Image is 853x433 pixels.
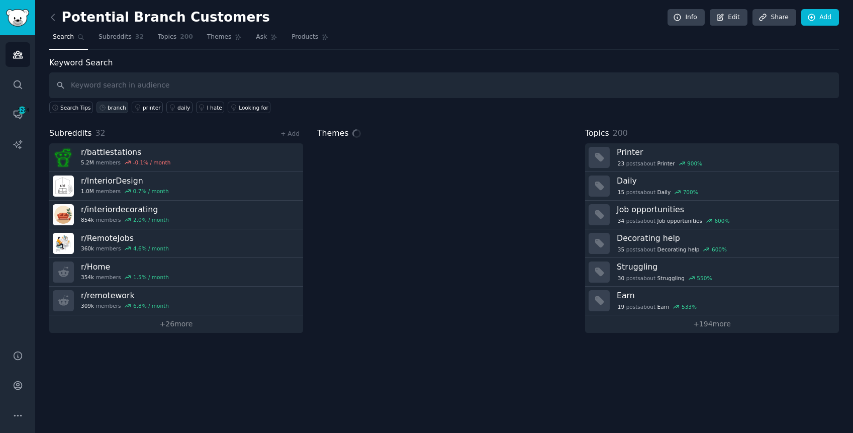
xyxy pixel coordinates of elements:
[618,275,624,282] span: 30
[6,102,30,127] a: 1294
[49,201,303,229] a: r/interiordecorating854kmembers2.0% / month
[53,176,74,197] img: InteriorDesign
[49,315,303,333] a: +26more
[81,233,169,243] h3: r/ RemoteJobs
[618,189,624,196] span: 15
[657,246,700,253] span: Decorating help
[617,245,728,254] div: post s about
[133,302,169,309] div: 6.8 % / month
[81,262,169,272] h3: r/ Home
[53,233,74,254] img: RemoteJobs
[81,274,169,281] div: members
[617,176,832,186] h3: Daily
[81,147,170,157] h3: r/ battlestations
[618,246,624,253] span: 35
[280,130,300,137] a: + Add
[81,204,169,215] h3: r/ interiordecorating
[60,104,91,111] span: Search Tips
[96,128,106,138] span: 32
[617,302,698,311] div: post s about
[617,274,713,283] div: post s about
[585,287,839,315] a: Earn19postsaboutEarn533%
[710,9,747,26] a: Edit
[657,275,685,282] span: Struggling
[618,160,624,167] span: 23
[81,245,94,252] span: 360k
[133,274,169,281] div: 1.5 % / month
[49,172,303,201] a: r/InteriorDesign1.0Mmembers0.7% / month
[657,160,675,167] span: Printer
[207,104,222,111] div: I hate
[49,58,113,67] label: Keyword Search
[697,275,712,282] div: 550 %
[585,172,839,201] a: Daily15postsaboutDaily700%
[317,127,349,140] span: Themes
[49,258,303,287] a: r/Home354kmembers1.5% / month
[585,258,839,287] a: Struggling30postsaboutStruggling550%
[177,104,190,111] div: daily
[682,303,697,310] div: 533 %
[95,29,147,50] a: Subreddits32
[657,303,670,310] span: Earn
[687,160,702,167] div: 900 %
[18,107,27,114] span: 1294
[618,217,624,224] span: 34
[657,217,702,224] span: Job opportunities
[617,204,832,215] h3: Job opportunities
[81,176,169,186] h3: r/ InteriorDesign
[180,33,193,42] span: 200
[752,9,796,26] a: Share
[81,245,169,252] div: members
[81,188,94,195] span: 1.0M
[683,189,698,196] div: 700 %
[49,229,303,258] a: r/RemoteJobs360kmembers4.6% / month
[49,72,839,98] input: Keyword search in audience
[252,29,281,50] a: Ask
[585,143,839,172] a: Printer23postsaboutPrinter900%
[133,216,169,223] div: 2.0 % / month
[158,33,176,42] span: Topics
[801,9,839,26] a: Add
[668,9,705,26] a: Info
[617,216,730,225] div: post s about
[81,274,94,281] span: 354k
[617,262,832,272] h3: Struggling
[99,33,132,42] span: Subreddits
[81,290,169,301] h3: r/ remotework
[288,29,332,50] a: Products
[81,302,169,309] div: members
[143,104,160,111] div: printer
[617,159,703,168] div: post s about
[81,216,94,223] span: 854k
[49,102,93,113] button: Search Tips
[585,229,839,258] a: Decorating help35postsaboutDecorating help600%
[81,159,170,166] div: members
[617,290,832,301] h3: Earn
[617,188,699,197] div: post s about
[617,233,832,243] h3: Decorating help
[207,33,232,42] span: Themes
[154,29,197,50] a: Topics200
[613,128,628,138] span: 200
[256,33,267,42] span: Ask
[53,33,74,42] span: Search
[81,302,94,309] span: 309k
[108,104,126,111] div: branch
[166,102,193,113] a: daily
[712,246,727,253] div: 600 %
[714,217,729,224] div: 600 %
[133,245,169,252] div: 4.6 % / month
[618,303,624,310] span: 19
[585,201,839,229] a: Job opportunities34postsaboutJob opportunities600%
[133,188,169,195] div: 0.7 % / month
[49,287,303,315] a: r/remotework309kmembers6.8% / month
[204,29,246,50] a: Themes
[81,188,169,195] div: members
[133,159,171,166] div: -0.1 % / month
[585,315,839,333] a: +194more
[49,127,92,140] span: Subreddits
[6,9,29,27] img: GummySearch logo
[292,33,318,42] span: Products
[132,102,163,113] a: printer
[53,204,74,225] img: interiordecorating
